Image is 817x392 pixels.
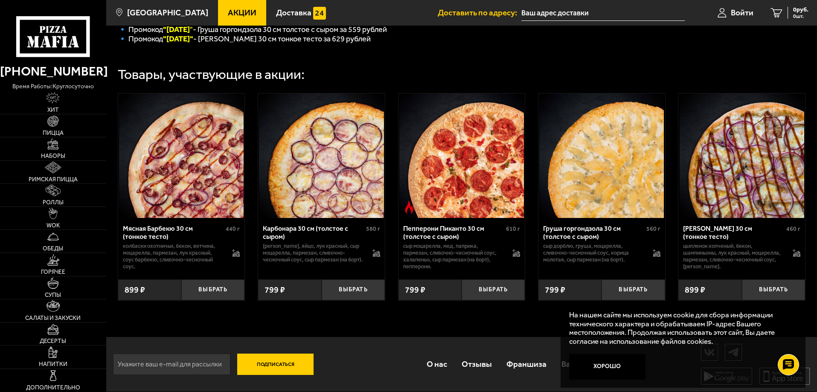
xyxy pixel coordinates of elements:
span: 🔹 Промокод - Груша горгондзола 30 см толстое с сыром за 559 рублей [118,25,387,34]
span: Пицца [43,130,64,136]
button: Выбрать [181,279,244,300]
b: "[DATE] [163,25,190,34]
span: [GEOGRAPHIC_DATA] [127,9,208,17]
span: WOK [47,223,60,229]
div: Груша горгондзола 30 см (толстое с сыром) [543,224,644,241]
span: Обеды [43,246,63,252]
font: "[DATE]" [163,34,193,44]
span: 799 ₽ [545,285,565,295]
button: Выбрать [602,279,665,300]
div: Мясная Барбекю 30 см (тонкое тесто) [123,224,224,241]
input: Ваш адрес доставки [521,5,685,21]
button: Хорошо [569,354,646,380]
img: Груша горгондзола 30 см (толстое с сыром) [539,93,664,218]
span: 899 ₽ [685,285,705,295]
span: Салаты и закуски [25,315,81,321]
div: Пепперони Пиканто 30 см (толстое с сыром) [403,224,504,241]
span: Десерты [40,338,66,344]
span: 799 ₽ [265,285,285,295]
button: Подписаться [237,354,314,375]
span: Войти [731,9,753,17]
span: Горячее [41,269,65,275]
p: сыр Моцарелла, мед, паприка, пармезан, сливочно-чесночный соус, халапеньо, сыр пармезан (на борт)... [403,243,504,270]
img: Пепперони Пиканто 30 см (толстое с сыром) [399,93,524,218]
img: Чикен Барбекю 30 см (тонкое тесто) [680,93,804,218]
a: Франшиза [499,350,554,378]
p: цыпленок копченый, бекон, шампиньоны, лук красный, моцарелла, пармезан, сливочно-чесночный соус, ... [683,243,784,270]
span: Напитки [39,361,67,367]
a: Чикен Барбекю 30 см (тонкое тесто) [678,93,805,218]
span: Супы [45,292,61,298]
a: О нас [419,350,454,378]
span: 560 г [646,225,660,232]
span: 610 г [506,225,520,232]
p: [PERSON_NAME], яйцо, лук красный, сыр Моцарелла, пармезан, сливочно-чесночный соус, сыр пармезан ... [263,243,364,263]
button: Выбрать [742,279,805,300]
span: 580 г [366,225,380,232]
button: Выбрать [322,279,385,300]
span: Дополнительно [26,385,80,391]
a: Карбонара 30 см (толстое с сыром) [258,93,385,218]
a: Груша горгондзола 30 см (толстое с сыром) [538,93,665,218]
span: 0 шт. [793,14,808,19]
img: Мясная Барбекю 30 см (тонкое тесто) [119,93,244,218]
div: [PERSON_NAME] 30 см (тонкое тесто) [683,224,784,241]
span: 🔹 Промокод - [PERSON_NAME] 30 см тонкое тесто за 629 рублей [118,34,371,44]
div: Товары, участвующие в акции: [118,68,305,81]
span: Хит [47,107,59,113]
span: Доставка [276,9,311,17]
span: Римская пицца [29,177,78,183]
div: Карбонара 30 см (толстое с сыром) [263,224,364,241]
a: Вакансии [554,350,604,378]
img: Карбонара 30 см (толстое с сыром) [259,93,384,218]
span: 440 г [226,225,240,232]
p: сыр дорблю, груша, моцарелла, сливочно-чесночный соус, корица молотая, сыр пармезан (на борт). [543,243,644,263]
img: 15daf4d41897b9f0e9f617042186c801.svg [313,7,326,20]
p: На нашем сайте мы используем cookie для сбора информации технического характера и обрабатываем IP... [569,311,792,346]
button: Выбрать [462,279,525,300]
font: " [163,25,193,34]
a: Отзывы [454,350,499,378]
input: Укажите ваш e-mail для рассылки [113,354,230,375]
span: 0 руб. [793,7,808,13]
a: Мясная Барбекю 30 см (тонкое тесто) [118,93,245,218]
span: Наборы [41,153,65,159]
span: 799 ₽ [405,285,425,295]
a: Острое блюдоПепперони Пиканто 30 см (толстое с сыром) [398,93,525,218]
span: Доставить по адресу: [438,9,521,17]
span: 899 ₽ [125,285,145,295]
img: Острое блюдо [403,201,416,214]
p: колбаски охотничьи, бекон, ветчина, моцарелла, пармезан, лук красный, соус барбекю, сливочно-чесн... [123,243,224,270]
span: Роллы [43,200,64,206]
span: 460 г [786,225,800,232]
span: Акции [228,9,256,17]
